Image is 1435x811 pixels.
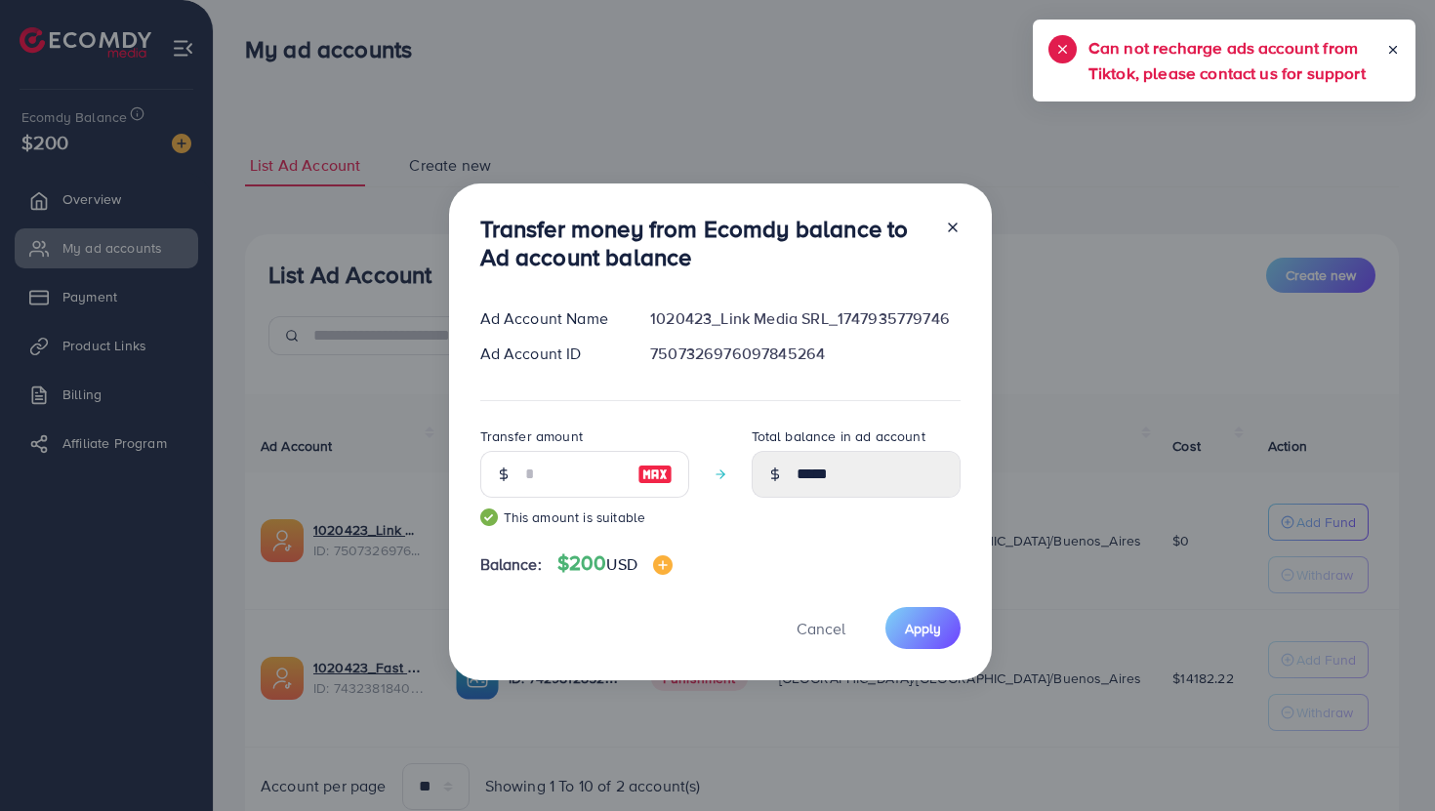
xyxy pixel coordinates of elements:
[557,551,673,576] h4: $200
[465,307,635,330] div: Ad Account Name
[797,618,845,639] span: Cancel
[752,426,925,446] label: Total balance in ad account
[480,508,498,526] img: guide
[772,607,870,649] button: Cancel
[1088,35,1386,86] h5: Can not recharge ads account from Tiktok, please contact us for support
[637,463,673,486] img: image
[606,553,636,575] span: USD
[635,343,975,365] div: 7507326976097845264
[635,307,975,330] div: 1020423_Link Media SRL_1747935779746
[480,426,583,446] label: Transfer amount
[465,343,635,365] div: Ad Account ID
[1352,723,1420,796] iframe: Chat
[905,619,941,638] span: Apply
[653,555,673,575] img: image
[885,607,961,649] button: Apply
[480,215,929,271] h3: Transfer money from Ecomdy balance to Ad account balance
[480,553,542,576] span: Balance:
[480,507,689,527] small: This amount is suitable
